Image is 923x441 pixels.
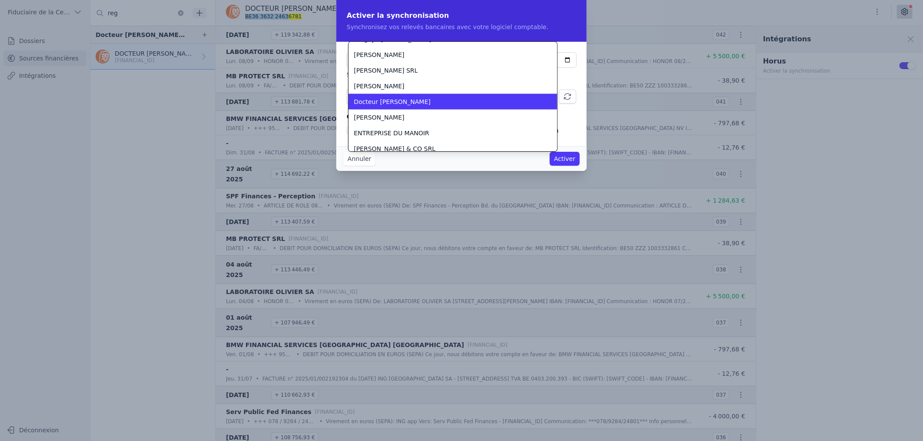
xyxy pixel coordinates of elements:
[354,82,404,90] span: [PERSON_NAME]
[354,113,404,122] span: [PERSON_NAME]
[354,129,429,137] span: ENTREPRISE DU MANOIR
[354,66,418,75] span: [PERSON_NAME] SRL
[354,50,404,59] span: [PERSON_NAME]
[354,144,435,153] span: [PERSON_NAME] & CO SRL
[354,97,431,106] span: Docteur [PERSON_NAME]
